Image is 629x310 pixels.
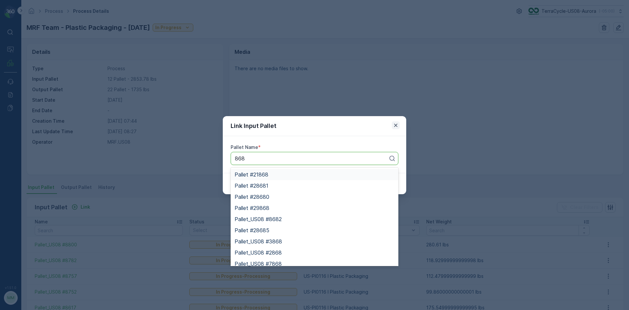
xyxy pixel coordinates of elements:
span: Pallet #21868 [235,172,268,177]
label: Pallet Name [231,144,258,150]
span: Pallet #28685 [235,227,269,233]
span: Pallet_US08 #8682 [235,216,282,222]
span: Pallet #28681 [235,183,268,189]
span: Pallet_US08 #3868 [235,238,282,244]
span: Pallet #28680 [235,194,269,200]
p: Link Input Pallet [231,121,276,131]
span: Pallet_US08 #7868 [235,261,282,267]
span: Pallet_US08 #2868 [235,250,282,256]
span: Pallet #29868 [235,205,269,211]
